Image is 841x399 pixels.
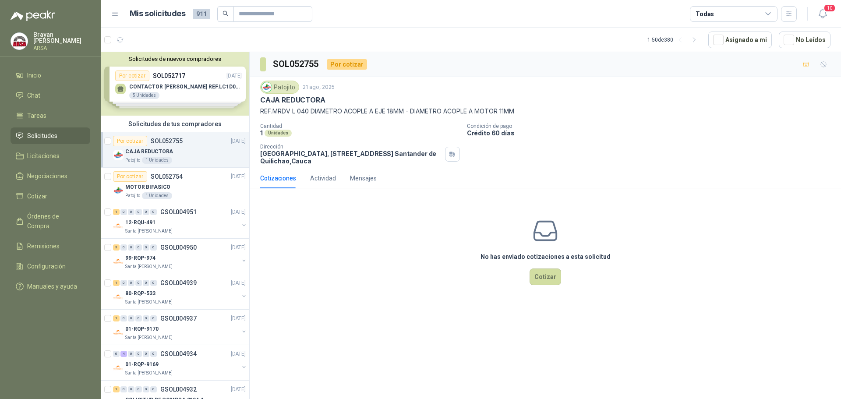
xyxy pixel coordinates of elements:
[231,279,246,287] p: [DATE]
[135,386,142,392] div: 0
[11,11,55,21] img: Logo peakr
[101,116,249,132] div: Solicitudes de tus compradores
[135,244,142,251] div: 0
[160,315,197,321] p: GSOL004937
[231,208,246,216] p: [DATE]
[160,351,197,357] p: GSOL004934
[125,360,159,369] p: 01-RQP-9169
[143,280,149,286] div: 0
[696,9,714,19] div: Todas
[150,351,157,357] div: 0
[120,386,127,392] div: 0
[113,136,147,146] div: Por cotizar
[11,208,90,234] a: Órdenes de Compra
[142,157,172,164] div: 1 Unidades
[327,59,367,70] div: Por cotizar
[27,91,40,100] span: Chat
[151,173,183,180] p: SOL052754
[113,207,247,235] a: 1 0 0 0 0 0 GSOL004951[DATE] Company Logo12-RQU-491Santa [PERSON_NAME]
[113,185,124,196] img: Company Logo
[101,52,249,116] div: Solicitudes de nuevos compradoresPor cotizarSOL052717[DATE] CONTACTOR [PERSON_NAME] REF.LC1D09 A ...
[231,244,246,252] p: [DATE]
[150,244,157,251] div: 0
[11,238,90,254] a: Remisiones
[125,325,159,333] p: 01-RQP-9170
[193,9,210,19] span: 911
[143,386,149,392] div: 0
[128,315,134,321] div: 0
[125,334,173,341] p: Santa [PERSON_NAME]
[27,261,66,271] span: Configuración
[260,129,263,137] p: 1
[11,33,28,49] img: Company Logo
[160,386,197,392] p: GSOL004932
[113,278,247,306] a: 1 0 0 0 0 0 GSOL004939[DATE] Company Logo80-RQP-533Santa [PERSON_NAME]
[113,349,247,377] a: 0 4 0 0 0 0 GSOL004934[DATE] Company Logo01-RQP-9169Santa [PERSON_NAME]
[160,280,197,286] p: GSOL004939
[151,138,183,144] p: SOL052755
[823,4,836,12] span: 10
[125,263,173,270] p: Santa [PERSON_NAME]
[27,71,41,80] span: Inicio
[128,280,134,286] div: 0
[128,244,134,251] div: 0
[113,221,124,231] img: Company Logo
[125,192,140,199] p: Patojito
[11,258,90,275] a: Configuración
[125,228,173,235] p: Santa [PERSON_NAME]
[143,209,149,215] div: 0
[647,33,701,47] div: 1 - 50 de 380
[11,168,90,184] a: Negociaciones
[223,11,229,17] span: search
[113,292,124,302] img: Company Logo
[113,171,147,182] div: Por cotizar
[27,111,46,120] span: Tareas
[467,123,837,129] p: Condición de pago
[143,244,149,251] div: 0
[113,351,120,357] div: 0
[11,188,90,205] a: Cotizar
[11,107,90,124] a: Tareas
[125,370,173,377] p: Santa [PERSON_NAME]
[113,242,247,270] a: 3 0 0 0 0 0 GSOL004950[DATE] Company Logo99-RQP-974Santa [PERSON_NAME]
[128,209,134,215] div: 0
[303,83,335,92] p: 21 ago, 2025
[125,148,173,156] p: CAJA REDUCTORA
[779,32,830,48] button: No Leídos
[160,244,197,251] p: GSOL004950
[11,127,90,144] a: Solicitudes
[150,209,157,215] div: 0
[113,386,120,392] div: 1
[125,157,140,164] p: Patojito
[113,280,120,286] div: 1
[27,282,77,291] span: Manuales y ayuda
[135,209,142,215] div: 0
[113,150,124,160] img: Company Logo
[708,32,772,48] button: Asignado a mi
[262,82,272,92] img: Company Logo
[27,131,57,141] span: Solicitudes
[125,299,173,306] p: Santa [PERSON_NAME]
[128,351,134,357] div: 0
[815,6,830,22] button: 10
[11,67,90,84] a: Inicio
[120,351,127,357] div: 4
[260,173,296,183] div: Cotizaciones
[135,280,142,286] div: 0
[231,350,246,358] p: [DATE]
[113,315,120,321] div: 1
[27,151,60,161] span: Licitaciones
[260,150,442,165] p: [GEOGRAPHIC_DATA], [STREET_ADDRESS] Santander de Quilichao , Cauca
[27,171,67,181] span: Negociaciones
[310,173,336,183] div: Actividad
[113,244,120,251] div: 3
[104,56,246,62] button: Solicitudes de nuevos compradores
[150,315,157,321] div: 0
[350,173,377,183] div: Mensajes
[130,7,186,20] h1: Mis solicitudes
[128,386,134,392] div: 0
[135,351,142,357] div: 0
[33,32,90,44] p: Brayan [PERSON_NAME]
[113,363,124,373] img: Company Logo
[27,241,60,251] span: Remisiones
